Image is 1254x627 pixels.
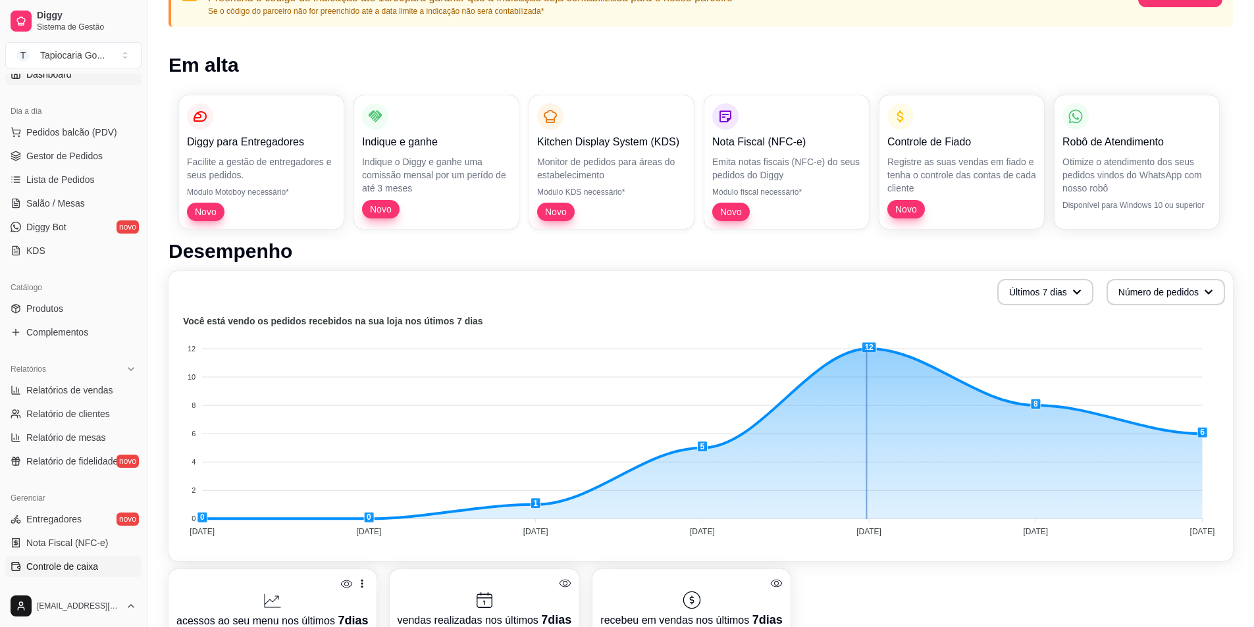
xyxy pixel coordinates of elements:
a: DiggySistema de Gestão [5,5,142,37]
span: Relatório de clientes [26,407,110,420]
tspan: [DATE] [1023,527,1048,536]
a: Controle de fiado [5,580,142,601]
p: Otimize o atendimento dos seus pedidos vindos do WhatsApp com nosso robô [1062,155,1211,195]
span: Novo [190,205,222,218]
a: Relatório de clientes [5,403,142,424]
p: Robô de Atendimento [1062,134,1211,150]
a: Nota Fiscal (NFC-e) [5,532,142,553]
text: Você está vendo os pedidos recebidos na sua loja nos útimos 7 dias [183,316,483,326]
span: Gestor de Pedidos [26,149,103,163]
button: Diggy para EntregadoresFacilite a gestão de entregadores e seus pedidos.Módulo Motoboy necessário... [179,95,344,229]
span: Pedidos balcão (PDV) [26,126,117,139]
a: Dashboard [5,64,142,85]
span: [EMAIL_ADDRESS][DOMAIN_NAME] [37,601,120,611]
span: Entregadores [26,513,82,526]
button: Controle de FiadoRegistre as suas vendas em fiado e tenha o controle das contas de cada clienteNovo [879,95,1044,229]
p: Diggy para Entregadores [187,134,336,150]
tspan: 4 [192,458,196,466]
p: Módulo fiscal necessário* [712,187,861,197]
a: KDS [5,240,142,261]
span: Sistema de Gestão [37,22,136,32]
p: Monitor de pedidos para áreas do estabelecimento [537,155,686,182]
button: Robô de AtendimentoOtimize o atendimento dos seus pedidos vindos do WhatsApp com nosso robôDispon... [1055,95,1219,229]
p: Controle de Fiado [887,134,1036,150]
tspan: 12 [188,345,196,353]
span: Dashboard [26,68,72,81]
tspan: [DATE] [856,527,881,536]
span: 7 dias [752,613,783,626]
p: Registre as suas vendas em fiado e tenha o controle das contas de cada cliente [887,155,1036,195]
span: Novo [540,205,572,218]
p: Disponível para Windows 10 ou superior [1062,200,1211,211]
tspan: [DATE] [1190,527,1215,536]
button: Número de pedidos [1107,279,1225,305]
tspan: 2 [192,486,196,494]
a: Gestor de Pedidos [5,145,142,166]
div: Tapiocaria Go ... [40,49,105,62]
p: Kitchen Display System (KDS) [537,134,686,150]
span: Controle de fiado [26,584,97,597]
span: Complementos [26,326,88,339]
span: 7 dias [338,614,368,627]
a: Complementos [5,322,142,343]
tspan: [DATE] [690,527,715,536]
button: Últimos 7 dias [997,279,1093,305]
span: T [16,49,30,62]
span: Relatório de mesas [26,431,106,444]
tspan: 10 [188,373,196,381]
span: Relatórios [11,364,46,374]
span: Novo [890,203,922,216]
div: Catálogo [5,277,142,298]
span: Diggy [37,10,136,22]
span: Produtos [26,302,63,315]
p: Nota Fiscal (NFC-e) [712,134,861,150]
a: Relatório de mesas [5,427,142,448]
p: Módulo Motoboy necessário* [187,187,336,197]
p: Indique o Diggy e ganhe uma comissão mensal por um perído de até 3 meses [362,155,511,195]
tspan: 0 [192,514,196,522]
button: [EMAIL_ADDRESS][DOMAIN_NAME] [5,590,142,622]
p: Facilite a gestão de entregadores e seus pedidos. [187,155,336,182]
span: Salão / Mesas [26,197,85,210]
span: Diggy Bot [26,220,66,234]
span: Lista de Pedidos [26,173,95,186]
button: Indique e ganheIndique o Diggy e ganhe uma comissão mensal por um perído de até 3 mesesNovo [354,95,519,229]
a: Lista de Pedidos [5,169,142,190]
span: Novo [365,203,397,216]
tspan: [DATE] [523,527,548,536]
button: Nota Fiscal (NFC-e)Emita notas fiscais (NFC-e) do seus pedidos do DiggyMódulo fiscal necessário*Novo [704,95,869,229]
tspan: 8 [192,401,196,409]
button: Kitchen Display System (KDS)Monitor de pedidos para áreas do estabelecimentoMódulo KDS necessário... [529,95,694,229]
div: Dia a dia [5,101,142,122]
a: Controle de caixa [5,556,142,577]
span: Relatório de fidelidade [26,455,118,468]
span: KDS [26,244,45,257]
h1: Em alta [169,53,1233,77]
a: Produtos [5,298,142,319]
span: Nota Fiscal (NFC-e) [26,536,108,549]
h1: Desempenho [169,239,1233,263]
p: Se o código do parceiro não for preenchido até a data limite a indicação não será contabilizada* [208,6,733,16]
a: Salão / Mesas [5,193,142,214]
a: Relatório de fidelidadenovo [5,451,142,472]
tspan: 6 [192,430,196,438]
span: 7 dias [541,613,571,626]
tspan: [DATE] [190,527,215,536]
span: Controle de caixa [26,560,98,573]
button: Select a team [5,42,142,68]
p: Indique e ganhe [362,134,511,150]
a: Diggy Botnovo [5,216,142,238]
span: Relatórios de vendas [26,384,113,397]
a: Entregadoresnovo [5,509,142,530]
div: Gerenciar [5,488,142,509]
p: Emita notas fiscais (NFC-e) do seus pedidos do Diggy [712,155,861,182]
a: Relatórios de vendas [5,380,142,401]
p: Módulo KDS necessário* [537,187,686,197]
span: Novo [715,205,747,218]
button: Pedidos balcão (PDV) [5,122,142,143]
tspan: [DATE] [357,527,382,536]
